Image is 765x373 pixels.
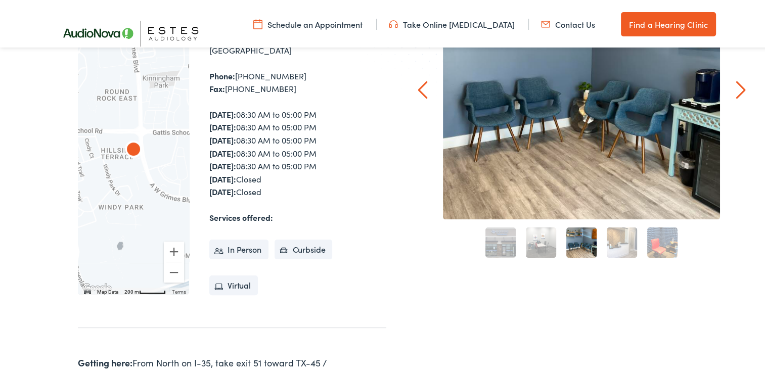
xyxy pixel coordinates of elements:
[209,171,236,182] strong: [DATE]:
[253,17,363,28] a: Schedule an Appointment
[209,238,268,258] li: In Person
[209,81,225,92] strong: Fax:
[209,132,236,144] strong: [DATE]:
[209,210,273,221] strong: Services offered:
[78,354,132,367] strong: Getting here:
[541,17,595,28] a: Contact Us
[418,79,428,97] a: Prev
[526,225,556,256] a: 2
[275,238,333,258] li: Curbside
[209,146,236,157] strong: [DATE]:
[124,287,139,293] span: 200 m
[209,106,386,197] div: 08:30 AM to 05:00 PM 08:30 AM to 05:00 PM 08:30 AM to 05:00 PM 08:30 AM to 05:00 PM 08:30 AM to 0...
[736,79,746,97] a: Next
[84,287,91,294] button: Keyboard shortcuts
[80,279,114,293] a: Open this area in Google Maps (opens a new window)
[164,260,184,281] button: Zoom out
[117,132,150,165] div: AudioNova
[607,225,637,256] a: 4
[209,273,258,294] li: Virtual
[621,10,716,34] a: Find a Hearing Clinic
[164,240,184,260] button: Zoom in
[80,279,114,293] img: Google
[209,119,236,130] strong: [DATE]:
[485,225,516,256] a: 1
[209,68,235,79] strong: Phone:
[389,17,398,28] img: utility icon
[209,158,236,169] strong: [DATE]:
[566,225,597,256] a: 3
[209,184,236,195] strong: [DATE]:
[647,225,678,256] a: 5
[389,17,515,28] a: Take Online [MEDICAL_DATA]
[253,17,262,28] img: utility icon
[209,68,386,94] div: [PHONE_NUMBER] [PHONE_NUMBER]
[121,286,169,293] button: Map Scale: 200 m per 49 pixels
[172,287,186,293] a: Terms (opens in new tab)
[541,17,550,28] img: utility icon
[97,287,118,294] button: Map Data
[209,107,236,118] strong: [DATE]:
